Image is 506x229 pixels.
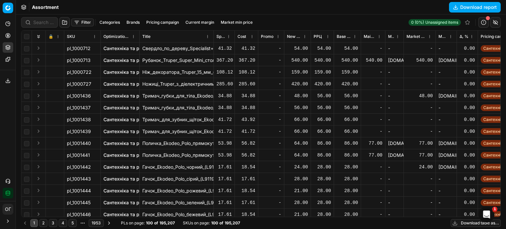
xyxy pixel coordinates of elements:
[287,199,308,206] div: 28.00
[183,220,210,226] span: SKUs on page :
[121,220,145,226] span: PLs on page :
[388,69,401,75] div: -
[67,104,91,111] span: pl_1001437
[438,45,454,52] div: -
[142,128,211,135] div: Тримач_для_зубних_щіток_Ekodeo_Polo_прямий_чорний_(L9117ВК)
[67,45,91,52] span: pl_1000712
[35,127,42,135] button: Expand
[337,69,358,75] div: 159.00
[216,128,232,135] div: 41.72
[238,199,255,206] div: 17.61
[388,45,401,52] div: -
[183,18,217,26] button: Current margin
[142,116,211,123] div: Тримач_для_зубних_щіток_Ekodeo_Polo_прямий_сірий_(L9117SL)
[216,69,232,75] div: 108.12
[30,219,38,227] button: 1
[460,187,475,194] div: 0.00
[103,128,153,135] a: Сантехніка та ремонт
[364,81,382,87] div: -
[287,140,308,147] div: 64.00
[238,69,255,75] div: 108.12
[407,199,433,206] div: -
[49,219,57,227] button: 3
[314,104,331,111] div: 56.00
[337,81,358,87] div: 420.00
[216,34,225,39] span: Specification Cost
[438,116,454,123] div: -
[287,93,308,99] div: 48.00
[35,175,42,183] button: Expand
[35,56,42,64] button: Expand
[142,45,211,52] div: Свердло_по_дереву_Specialist+_плоске_17_мм_(69/1-170)
[314,211,331,218] div: 28.00
[142,104,211,111] div: Тримач_губки_для_тіла_Ekodeo_Polo_чорний_(L9116ВК)
[238,211,255,218] div: 18.54
[103,199,153,206] a: Сантехніка та ремонт
[35,103,42,111] button: Expand
[35,115,42,123] button: Expand
[35,210,42,218] button: Expand
[35,68,42,76] button: Expand
[142,69,211,75] div: Ніж_декоратора_Truper_15_мм_(EXA-6)
[216,199,232,206] div: 17.61
[460,104,475,111] div: 0.00
[460,69,475,75] div: 0.00
[287,116,308,123] div: 66.00
[337,176,358,182] div: 28.00
[438,104,454,111] div: -
[103,69,153,75] a: Сантехніка та ремонт
[71,18,94,26] button: Filter
[33,19,54,26] input: Search by SKU or title
[314,57,331,64] div: 540.00
[67,93,91,99] span: pl_1001436
[261,187,281,194] div: -
[261,93,281,99] div: -
[67,140,91,147] span: pl_1001440
[287,164,308,170] div: 24.00
[407,140,433,147] div: 77.00
[103,57,153,64] a: Сантехніка та ремонт
[364,34,376,39] span: Main CD min price
[261,104,281,111] div: -
[142,57,211,64] div: Рубанок_Truper_Super_Mini_столярний_(CH-3)
[238,187,255,194] div: 18.54
[35,151,42,159] button: Expand
[103,152,153,158] a: Сантехніка та ремонт
[89,219,104,227] button: 1953
[32,4,59,11] nav: breadcrumb
[35,33,42,41] button: Expand all
[388,34,394,39] span: Main CD min price competitor name
[142,199,211,206] div: Гачок_Ekodeo_Polo_зелений_(L9119GR)
[142,34,151,39] span: Title
[216,116,232,123] div: 41.72
[364,199,382,206] div: -
[35,44,42,52] button: Expand
[438,93,454,99] div: [DOMAIN_NAME]
[314,164,331,170] div: 28.00
[103,116,153,123] a: Сантехніка та ремонт
[59,219,67,227] button: 4
[407,128,433,135] div: -
[364,140,382,147] div: 77.00
[103,140,153,147] a: Сантехніка та ремонт
[314,176,331,182] div: 28.00
[67,164,91,170] span: pl_1001442
[407,34,426,39] span: Market min price
[388,116,401,123] div: -
[438,187,454,194] div: -
[21,218,113,228] nav: pagination
[67,152,90,158] span: pl_1001441
[337,140,358,147] div: 86.00
[35,198,42,206] button: Expand
[407,104,433,111] div: -
[438,69,454,75] div: -
[460,199,475,206] div: 0.00
[407,45,433,52] div: -
[261,128,281,135] div: -
[451,219,501,227] button: Download table as...
[460,128,475,135] div: 0.00
[67,57,91,64] span: pl_1000713
[3,204,13,215] button: ОГ
[492,207,497,212] span: 1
